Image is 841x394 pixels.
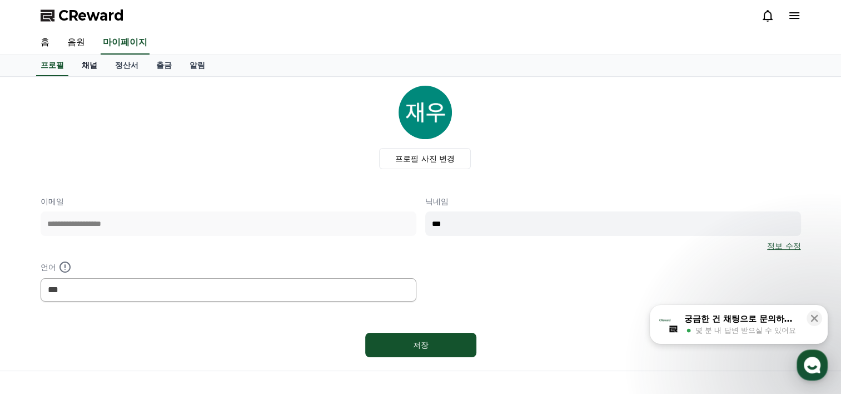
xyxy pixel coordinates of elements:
a: 마이페이지 [101,31,150,55]
a: 출금 [147,55,181,76]
a: 프로필 [36,55,68,76]
span: CReward [58,7,124,24]
span: 설정 [172,318,185,327]
a: 채널 [73,55,106,76]
a: 홈 [32,31,58,55]
span: 대화 [102,319,115,328]
a: 홈 [3,302,73,329]
a: 설정 [143,302,213,329]
p: 언어 [41,260,416,274]
a: 대화 [73,302,143,329]
p: 닉네임 [425,196,801,207]
a: 알림 [181,55,214,76]
button: 저장 [365,333,476,357]
a: 정산서 [106,55,147,76]
span: 홈 [35,318,42,327]
img: profile_image [399,86,452,139]
div: 저장 [387,339,454,351]
a: 음원 [58,31,94,55]
p: 이메일 [41,196,416,207]
label: 프로필 사진 변경 [379,148,471,169]
a: 정보 수정 [767,240,800,252]
a: CReward [41,7,124,24]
